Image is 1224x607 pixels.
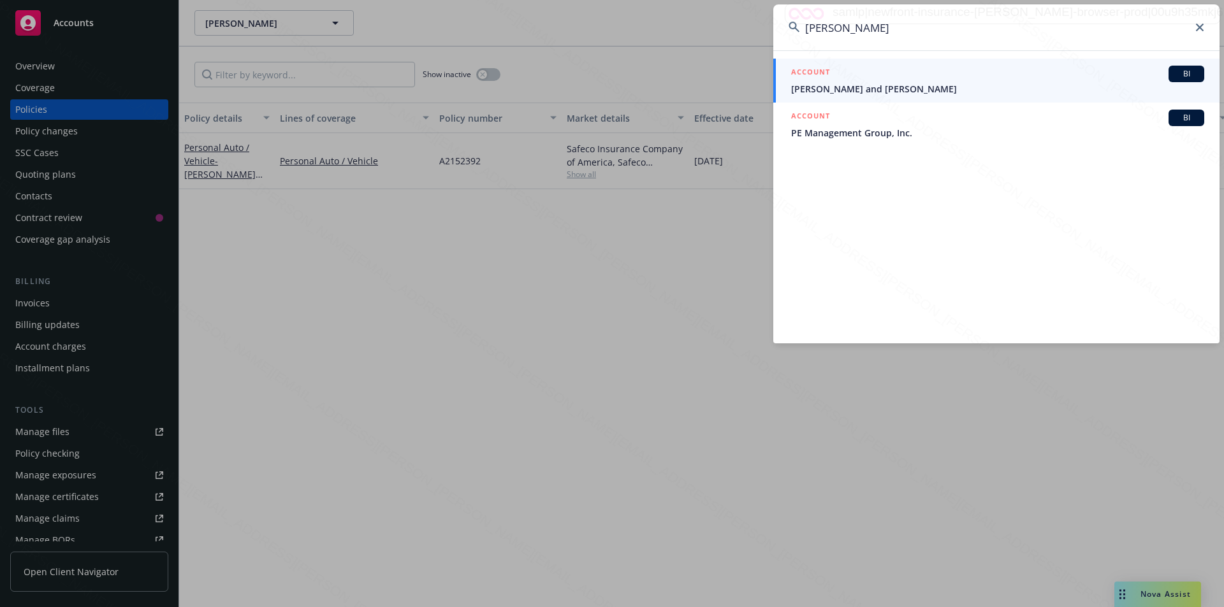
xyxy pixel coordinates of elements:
a: ACCOUNTBIPE Management Group, Inc. [773,103,1220,146]
a: ACCOUNTBI[PERSON_NAME] and [PERSON_NAME] [773,59,1220,103]
input: Search... [773,4,1220,50]
h5: ACCOUNT [791,110,830,125]
span: [PERSON_NAME] and [PERSON_NAME] [791,82,1204,96]
h5: ACCOUNT [791,66,830,81]
span: BI [1174,112,1199,124]
span: PE Management Group, Inc. [791,126,1204,139]
span: BI [1174,68,1199,80]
